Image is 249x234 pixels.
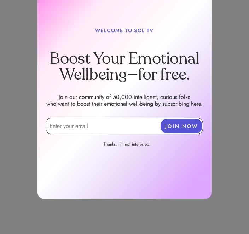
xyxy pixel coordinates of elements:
[43,51,206,83] h1: Boost Your Emotional Wellbeing—for free.
[43,94,206,107] p: Join our community of 50,000 intelligent, curious folks who want to boost their emotional well-be...
[43,28,206,34] p: WELCOME TO SOL TV
[161,119,202,133] button: JOIN NOW
[86,141,168,149] a: Thanks. I’m not interested.
[46,118,203,134] input: Enter your email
